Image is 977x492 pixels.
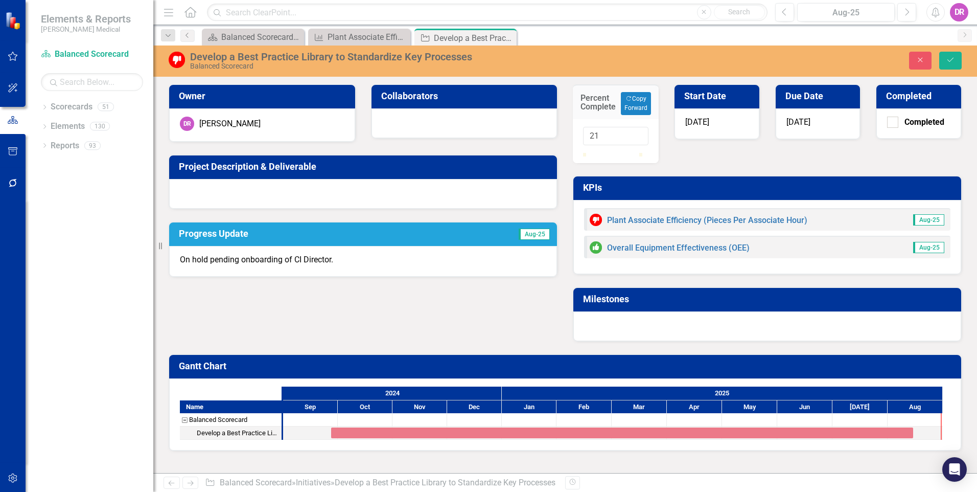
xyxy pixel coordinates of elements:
div: Task: Start date: 2024-09-27 End date: 2025-08-15 [331,428,913,438]
div: Develop a Best Practice Library to Standardize Key Processes [190,51,613,62]
div: Dec [447,400,502,414]
p: On hold pending onboarding of CI Director. [180,254,546,266]
div: Develop a Best Practice Library to Standardize Key Processes [180,427,282,440]
h3: Owner [179,91,349,101]
div: Jun [777,400,832,414]
img: Below Target [169,52,185,68]
a: Scorecards [51,101,92,113]
div: Name [180,400,282,413]
button: Copy Forward [621,92,651,115]
div: Balanced Scorecard [189,413,247,427]
input: Search Below... [41,73,143,91]
a: Overall Equipment Effectiveness (OEE) [607,243,750,253]
h3: Due Date [785,91,854,101]
div: Oct [338,400,392,414]
div: Sep [283,400,338,414]
span: Aug-25 [913,214,944,226]
div: Apr [667,400,722,414]
h3: Milestones [583,294,955,304]
input: Search ClearPoint... [207,4,767,21]
div: Balanced Scorecard [180,413,282,427]
div: DR [180,117,194,131]
span: [DATE] [685,117,709,127]
a: Plant Associate Efficiency (Pieces Per Associate Hour) [311,31,408,43]
small: [PERSON_NAME] Medical [41,25,131,33]
a: Initiatives [296,478,331,487]
div: 51 [98,103,114,111]
div: Jul [832,400,888,414]
div: Mar [612,400,667,414]
div: Aug [888,400,943,414]
h3: Project Description & Deliverable [179,162,551,172]
div: May [722,400,777,414]
span: Search [728,8,750,16]
h3: Completed [886,91,955,101]
div: Aug-25 [801,7,891,19]
div: Task: Start date: 2024-09-27 End date: 2025-08-15 [180,427,282,440]
span: [DATE] [786,117,810,127]
div: Develop a Best Practice Library to Standardize Key Processes [197,427,278,440]
div: Feb [556,400,612,414]
img: On or Above Target [590,241,602,254]
a: Balanced Scorecard [41,49,143,60]
a: Reports [51,140,79,152]
h3: Collaborators [381,91,551,101]
div: Open Intercom Messenger [942,457,967,482]
a: Balanced Scorecard [220,478,292,487]
a: Plant Associate Efficiency (Pieces Per Associate Hour) [607,215,807,225]
span: Aug-25 [913,242,944,253]
div: 130 [90,122,110,131]
a: Elements [51,121,85,132]
div: [PERSON_NAME] [199,118,261,130]
button: Search [714,5,765,19]
h3: Percent Complete [580,94,616,111]
h3: KPIs [583,183,955,193]
div: 93 [84,141,101,150]
div: Nov [392,400,447,414]
img: ClearPoint Strategy [5,12,23,30]
div: Balanced Scorecard Welcome Page [221,31,301,43]
img: Below Target [590,214,602,226]
div: Balanced Scorecard [190,62,613,70]
h3: Start Date [684,91,753,101]
h3: Progress Update [179,229,433,239]
div: » » [205,477,557,489]
a: Balanced Scorecard Welcome Page [204,31,301,43]
div: Develop a Best Practice Library to Standardize Key Processes [335,478,555,487]
div: 2024 [283,387,502,400]
div: Jan [502,400,556,414]
h3: Gantt Chart [179,361,955,371]
span: Elements & Reports [41,13,131,25]
button: DR [950,3,968,21]
div: 2025 [502,387,943,400]
span: Aug-25 [519,229,550,240]
div: Task: Balanced Scorecard Start date: 2024-09-27 End date: 2024-09-28 [180,413,282,427]
div: Develop a Best Practice Library to Standardize Key Processes [434,32,514,44]
div: Plant Associate Efficiency (Pieces Per Associate Hour) [328,31,408,43]
button: Aug-25 [797,3,895,21]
